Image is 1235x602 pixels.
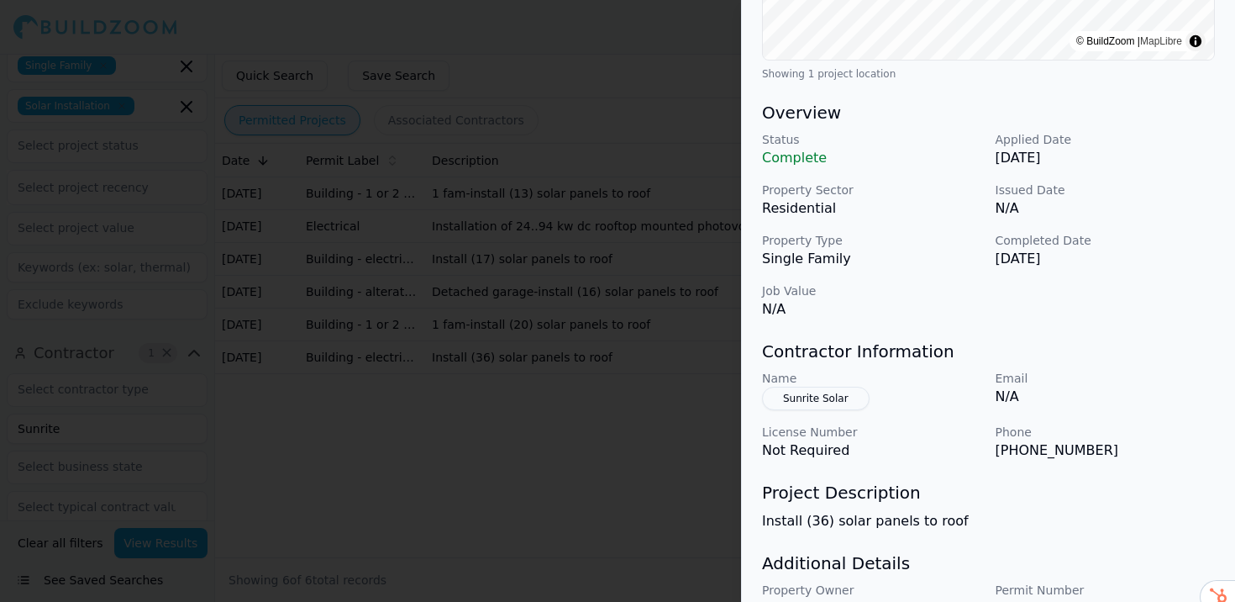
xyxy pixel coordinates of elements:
[996,198,1216,219] p: N/A
[762,424,982,441] p: License Number
[996,441,1216,461] p: [PHONE_NUMBER]
[996,131,1216,148] p: Applied Date
[762,67,1215,81] div: Showing 1 project location
[1076,33,1182,50] div: © BuildZoom |
[762,441,982,461] p: Not Required
[762,370,982,387] p: Name
[762,299,982,319] p: N/A
[762,249,982,269] p: Single Family
[996,148,1216,168] p: [DATE]
[996,370,1216,387] p: Email
[762,232,982,249] p: Property Type
[996,232,1216,249] p: Completed Date
[762,340,1215,363] h3: Contractor Information
[762,582,982,599] p: Property Owner
[996,387,1216,407] p: N/A
[996,582,1216,599] p: Permit Number
[762,148,982,168] p: Complete
[762,387,870,410] button: Sunrite Solar
[1185,31,1206,51] summary: Toggle attribution
[762,283,982,299] p: Job Value
[762,552,1215,575] h3: Additional Details
[996,424,1216,441] p: Phone
[996,182,1216,198] p: Issued Date
[762,511,1215,531] p: Install (36) solar panels to roof
[762,182,982,198] p: Property Sector
[762,481,1215,504] h3: Project Description
[1140,35,1182,47] a: MapLibre
[762,101,1215,124] h3: Overview
[762,131,982,148] p: Status
[762,198,982,219] p: Residential
[996,249,1216,269] p: [DATE]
